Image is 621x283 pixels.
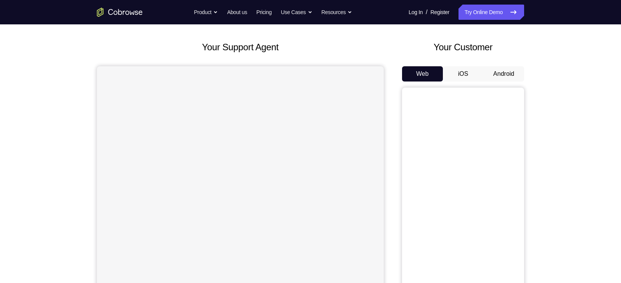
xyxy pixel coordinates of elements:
[194,5,218,20] button: Product
[97,40,384,54] h2: Your Support Agent
[443,66,484,82] button: iOS
[322,5,352,20] button: Resources
[281,5,312,20] button: Use Cases
[431,5,449,20] a: Register
[97,8,143,17] a: Go to the home page
[227,5,247,20] a: About us
[256,5,272,20] a: Pricing
[459,5,524,20] a: Try Online Demo
[402,66,443,82] button: Web
[426,8,427,17] span: /
[409,5,423,20] a: Log In
[402,40,524,54] h2: Your Customer
[483,66,524,82] button: Android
